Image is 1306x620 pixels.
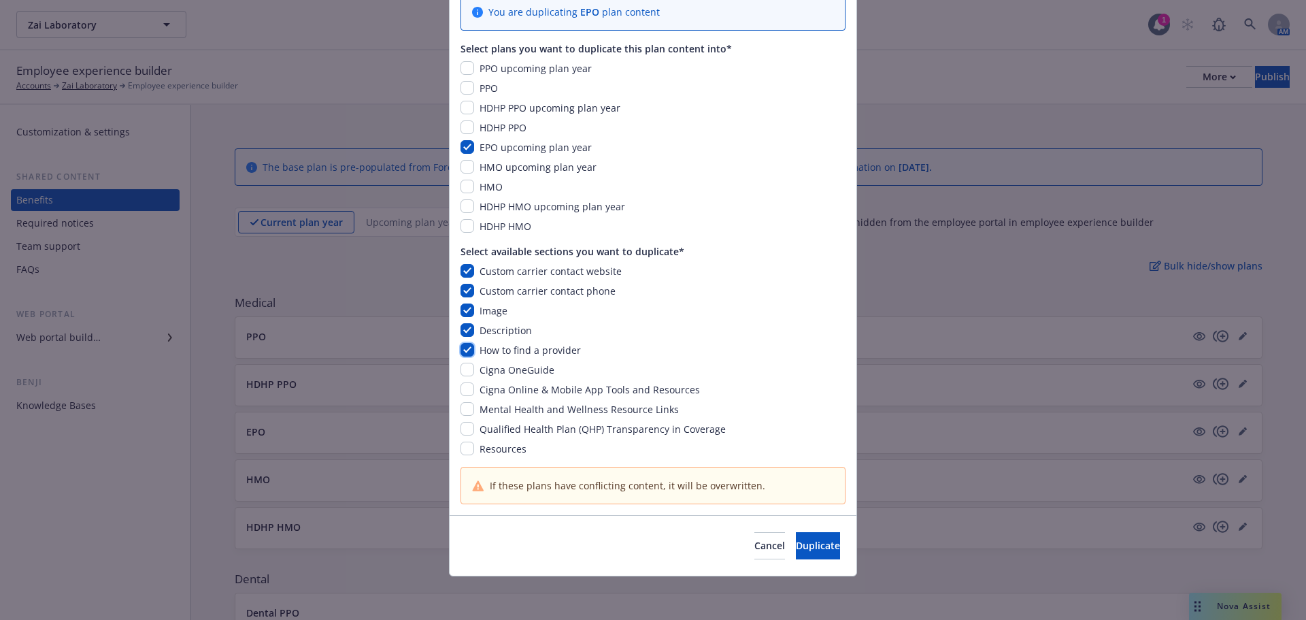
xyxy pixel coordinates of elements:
[488,5,660,19] div: You are duplicating plan content
[796,532,840,559] button: Duplicate
[480,403,679,416] span: Mental Health and Wellness Resource Links
[480,161,597,174] span: HMO upcoming plan year
[480,141,592,154] span: EPO upcoming plan year
[480,344,581,357] span: How to find a provider
[480,62,592,75] span: PPO upcoming plan year
[480,363,554,376] span: Cigna OneGuide
[480,442,526,455] span: Resources
[754,539,785,552] span: Cancel
[480,82,498,95] span: PPO
[480,304,507,317] span: Image
[580,5,599,19] div: EPO
[480,324,532,337] span: Description
[480,265,622,278] span: Custom carrier contact website
[796,539,840,552] span: Duplicate
[480,383,700,396] span: Cigna Online & Mobile App Tools and Resources
[490,478,765,493] span: If these plans have conflicting content, it will be overwritten.
[480,180,503,193] span: HMO
[480,423,726,436] span: Qualified Health Plan (QHP) Transparency in Coverage
[480,284,616,297] span: Custom carrier contact phone
[480,220,531,233] span: HDHP HMO
[461,244,845,259] div: Select available sections you want to duplicate*
[754,532,785,559] button: Cancel
[480,101,620,114] span: HDHP PPO upcoming plan year
[461,42,845,56] div: Select plans you want to duplicate this plan content into*
[480,121,526,134] span: HDHP PPO
[480,200,625,213] span: HDHP HMO upcoming plan year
